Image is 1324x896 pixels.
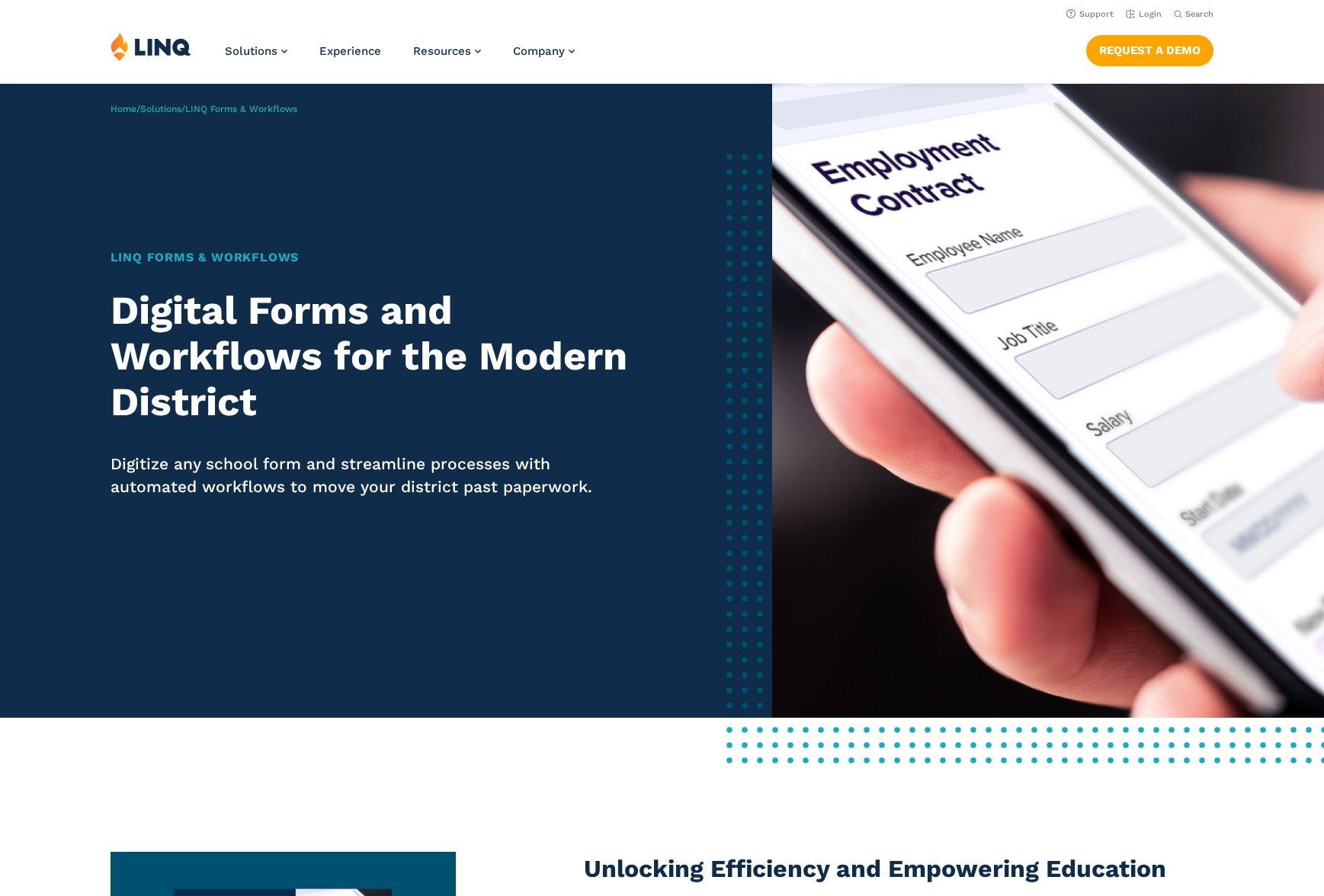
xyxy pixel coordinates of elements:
[225,32,575,82] nav: Primary Navigation
[140,104,181,114] a: Solutions
[584,852,1213,886] h3: Unlocking Efficiency and Empowering Education
[225,44,287,58] a: Solutions
[319,44,381,58] a: Experience
[111,32,191,61] img: LINQ | K‑12 Software
[111,288,632,424] h2: Digital Forms and Workflows for the Modern District
[1174,8,1213,20] button: Open Search Bar
[111,248,632,267] h1: LINQ Forms & Workflows
[513,44,575,58] a: Company
[772,84,1324,718] img: LINQ Forms & Workflows
[1126,9,1162,19] a: Login
[111,104,136,114] a: Home
[1066,9,1114,19] a: Support
[185,104,297,114] span: LINQ Forms & Workflows
[1185,9,1213,19] span: Search
[111,453,632,498] p: Digitize any school form and streamline processes with automated workflows to move your district ...
[1086,35,1213,66] a: Request a Demo
[513,44,565,58] span: Company
[225,44,277,58] span: Solutions
[413,44,481,58] a: Resources
[111,104,297,114] span: / /
[1086,32,1213,66] nav: Button Navigation
[413,44,471,58] span: Resources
